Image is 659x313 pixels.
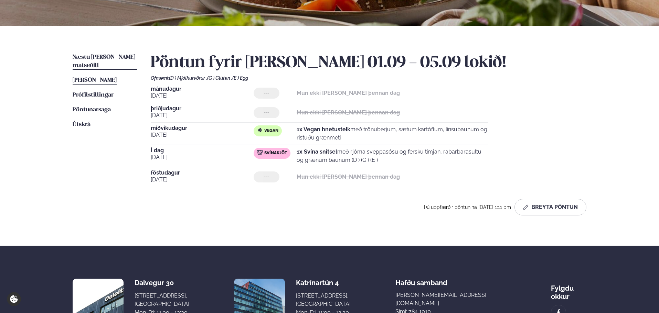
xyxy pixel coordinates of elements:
[395,291,506,308] a: [PERSON_NAME][EMAIL_ADDRESS][DOMAIN_NAME]
[151,131,254,139] span: [DATE]
[264,128,278,134] span: Vegan
[297,148,337,155] strong: 1x Svína snitsel
[73,76,117,85] a: [PERSON_NAME]
[264,150,287,156] span: Svínakjöt
[395,273,447,287] span: Hafðu samband
[151,92,254,100] span: [DATE]
[151,75,586,81] div: Ofnæmi:
[135,292,189,308] div: [STREET_ADDRESS], [GEOGRAPHIC_DATA]
[73,53,137,70] a: Næstu [PERSON_NAME] matseðill
[257,150,263,155] img: pork.svg
[297,174,400,180] strong: Mun ekki [PERSON_NAME] þennan dag
[551,279,586,301] div: Fylgdu okkur
[207,75,232,81] span: (G ) Glúten ,
[73,122,91,127] span: Útskrá
[73,107,111,113] span: Pöntunarsaga
[297,125,488,142] p: með trönuberjum, sætum kartöflum, linsubaunum og ristuðu grænmeti
[424,204,512,210] span: Þú uppfærðir pöntunina [DATE] 1:11 pm
[73,106,111,114] a: Pöntunarsaga
[264,110,269,115] span: ---
[514,199,586,215] button: Breyta Pöntun
[151,125,254,131] span: miðvikudagur
[73,92,114,98] span: Prófílstillingar
[135,279,189,287] div: Dalvegur 30
[297,126,350,133] strong: 1x Vegan hnetusteik
[297,90,400,96] strong: Mun ekki [PERSON_NAME] þennan dag
[264,90,269,96] span: ---
[151,106,254,111] span: þriðjudagur
[73,77,117,83] span: [PERSON_NAME]
[297,109,400,116] strong: Mun ekki [PERSON_NAME] þennan dag
[151,86,254,92] span: mánudagur
[151,111,254,120] span: [DATE]
[264,174,269,180] span: ---
[151,148,254,153] span: Í dag
[296,292,351,308] div: [STREET_ADDRESS], [GEOGRAPHIC_DATA]
[257,127,263,133] img: Vegan.svg
[151,153,254,161] span: [DATE]
[151,176,254,184] span: [DATE]
[296,279,351,287] div: Katrínartún 4
[151,53,586,72] h2: Pöntun fyrir [PERSON_NAME] 01.09 - 05.09 lokið!
[73,91,114,99] a: Prófílstillingar
[151,170,254,176] span: föstudagur
[232,75,248,81] span: (E ) Egg
[7,292,21,306] a: Cookie settings
[297,148,488,164] p: með rjóma sveppasósu og fersku timjan, rabarbarasultu og grænum baunum (D ) (G ) (E )
[73,54,135,68] span: Næstu [PERSON_NAME] matseðill
[73,121,91,129] a: Útskrá
[169,75,207,81] span: (D ) Mjólkurvörur ,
